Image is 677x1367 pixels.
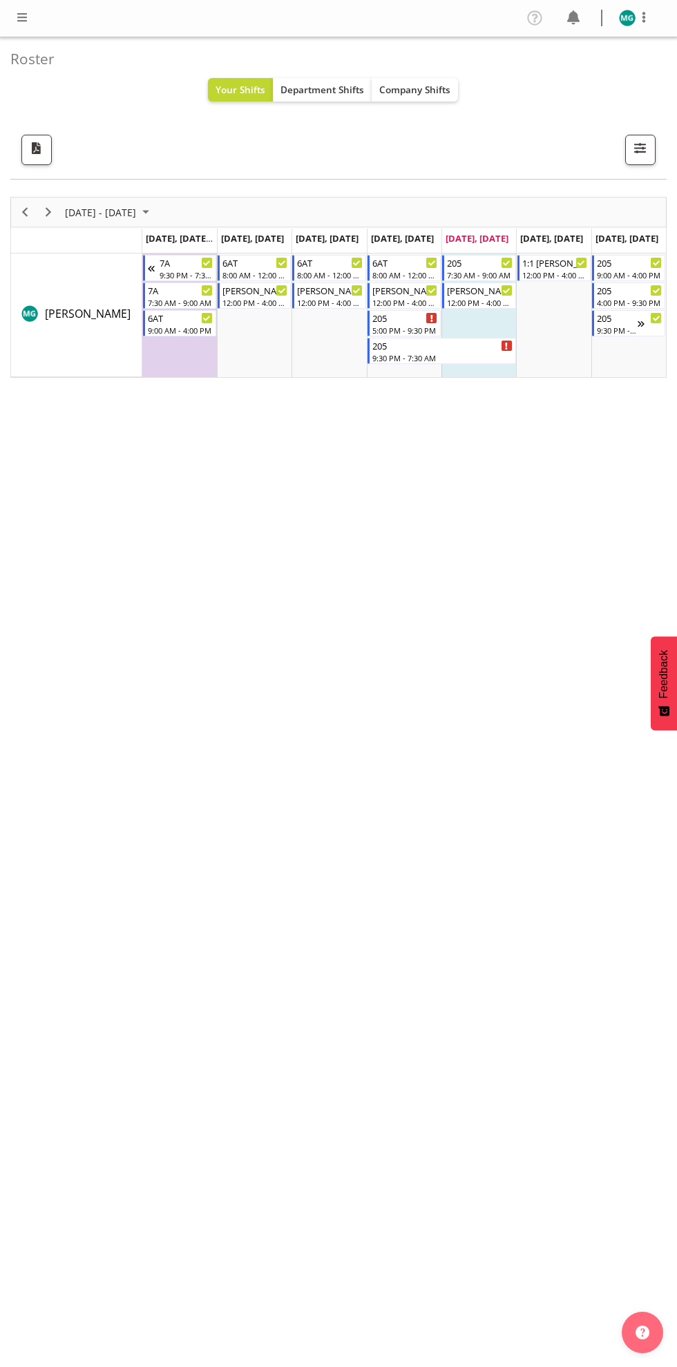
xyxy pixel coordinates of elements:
div: 205 [447,256,512,269]
span: [DATE], [DATE] [595,232,658,245]
div: 12:00 PM - 4:00 PM [297,297,362,308]
div: 9:00 AM - 4:00 PM [597,269,662,280]
button: Your Shifts [208,78,273,102]
div: Min Guo"s event - 7A Begin From Monday, September 22, 2025 at 7:30:00 AM GMT+12:00 Ends At Monday... [143,283,216,309]
div: Min Guo"s event - Morgan 1:1 Weekday Day Begin From Friday, September 26, 2025 at 12:00:00 PM GMT... [442,283,515,309]
div: [PERSON_NAME] 1:1 Weekday Day [297,283,362,297]
div: Min Guo"s event - 7A Begin From Sunday, September 21, 2025 at 9:30:00 PM GMT+12:00 Ends At Monday... [143,255,216,281]
div: 9:30 PM - 7:30 AM [372,352,513,363]
div: Min Guo"s event - 205 Begin From Thursday, September 25, 2025 at 5:00:00 PM GMT+12:00 Ends At Thu... [368,310,441,336]
span: [DATE], [DATE] [446,232,508,245]
div: 9:30 PM - 7:30 AM [160,269,213,280]
div: 8:00 AM - 12:00 PM [222,269,287,280]
div: next period [37,198,60,227]
div: 12:00 PM - 4:00 PM [447,297,512,308]
div: 9:30 PM - 7:30 AM [597,325,638,336]
span: [DATE], [DATE] [296,232,359,245]
span: Your Shifts [216,83,265,96]
div: Min Guo"s event - 205 Begin From Thursday, September 25, 2025 at 9:30:00 PM GMT+12:00 Ends At Fri... [368,338,516,364]
h4: Roster [10,51,656,67]
button: Feedback - Show survey [651,636,677,730]
button: Next [39,204,58,221]
span: [DATE], [DATE] [146,232,216,245]
div: Min Guo"s event - 6AT Begin From Wednesday, September 24, 2025 at 8:00:00 AM GMT+12:00 Ends At We... [292,255,365,281]
span: Company Shifts [379,83,450,96]
div: Min Guo"s event - 205 Begin From Friday, September 26, 2025 at 7:30:00 AM GMT+12:00 Ends At Frida... [442,255,515,281]
div: 6AT [297,256,362,269]
div: 7:30 AM - 9:00 AM [447,269,512,280]
span: [DATE] - [DATE] [64,204,137,221]
td: Min Guo resource [11,254,142,377]
div: 6AT [148,311,213,325]
div: 1:1 [PERSON_NAME] P Support [522,256,587,269]
div: [PERSON_NAME] 1:1 Weekday Day [222,283,287,297]
div: 8:00 AM - 12:00 PM [297,269,362,280]
div: 6AT [372,256,437,269]
button: Department Shifts [273,78,372,102]
div: 6AT [222,256,287,269]
div: 5:00 PM - 9:30 PM [372,325,437,336]
div: 7A [148,283,213,297]
span: Department Shifts [280,83,364,96]
div: 9:00 AM - 4:00 PM [148,325,213,336]
div: Min Guo"s event - 1:1 Ashley P Support Begin From Saturday, September 27, 2025 at 12:00:00 PM GMT... [517,255,591,281]
div: [PERSON_NAME] 1:1 Weekday Day [372,283,437,297]
div: 205 [597,256,662,269]
span: [DATE], [DATE] [371,232,434,245]
button: Filter Shifts [625,135,656,165]
div: Min Guo"s event - 6AT Begin From Thursday, September 25, 2025 at 8:00:00 AM GMT+12:00 Ends At Thu... [368,255,441,281]
div: 7A [160,256,213,269]
div: Timeline Week of September 26, 2025 [10,197,667,378]
span: [DATE], [DATE] [221,232,284,245]
span: Feedback [658,650,670,698]
button: Company Shifts [372,78,458,102]
div: 12:00 PM - 4:00 PM [372,297,437,308]
div: Min Guo"s event - 205 Begin From Sunday, September 28, 2025 at 4:00:00 PM GMT+13:00 Ends At Sunda... [592,283,665,309]
img: min-guo11569.jpg [619,10,636,26]
span: [DATE], [DATE] [520,232,583,245]
div: 205 [597,283,662,297]
div: Min Guo"s event - Morgan 1:1 Weekday Day Begin From Wednesday, September 24, 2025 at 12:00:00 PM ... [292,283,365,309]
div: 205 [597,311,638,325]
a: [PERSON_NAME] [45,305,131,322]
div: 205 [372,338,513,352]
button: September 2025 [63,204,155,221]
div: 8:00 AM - 12:00 PM [372,269,437,280]
img: help-xxl-2.png [636,1326,649,1339]
div: 12:00 PM - 4:00 PM [522,269,587,280]
div: previous period [13,198,37,227]
div: Min Guo"s event - 205 Begin From Sunday, September 28, 2025 at 9:00:00 AM GMT+13:00 Ends At Sunda... [592,255,665,281]
div: Min Guo"s event - Morgan 1:1 Weekday Day Begin From Thursday, September 25, 2025 at 12:00:00 PM G... [368,283,441,309]
span: [PERSON_NAME] [45,306,131,321]
table: Timeline Week of September 26, 2025 [142,254,666,377]
div: 205 [372,311,437,325]
div: Min Guo"s event - 6AT Begin From Monday, September 22, 2025 at 9:00:00 AM GMT+12:00 Ends At Monda... [143,310,216,336]
div: September 22 - 28, 2025 [60,198,158,227]
button: Previous [16,204,35,221]
div: [PERSON_NAME] 1:1 Weekday Day [447,283,512,297]
div: 7:30 AM - 9:00 AM [148,297,213,308]
div: Min Guo"s event - 6AT Begin From Tuesday, September 23, 2025 at 8:00:00 AM GMT+12:00 Ends At Tues... [218,255,291,281]
div: 12:00 PM - 4:00 PM [222,297,287,308]
button: Download a PDF of the roster according to the set date range. [21,135,52,165]
div: 4:00 PM - 9:30 PM [597,297,662,308]
div: Min Guo"s event - 205 Begin From Sunday, September 28, 2025 at 9:30:00 PM GMT+13:00 Ends At Monda... [592,310,665,336]
div: Min Guo"s event - Morgan 1:1 Weekday Day Begin From Tuesday, September 23, 2025 at 12:00:00 PM GM... [218,283,291,309]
